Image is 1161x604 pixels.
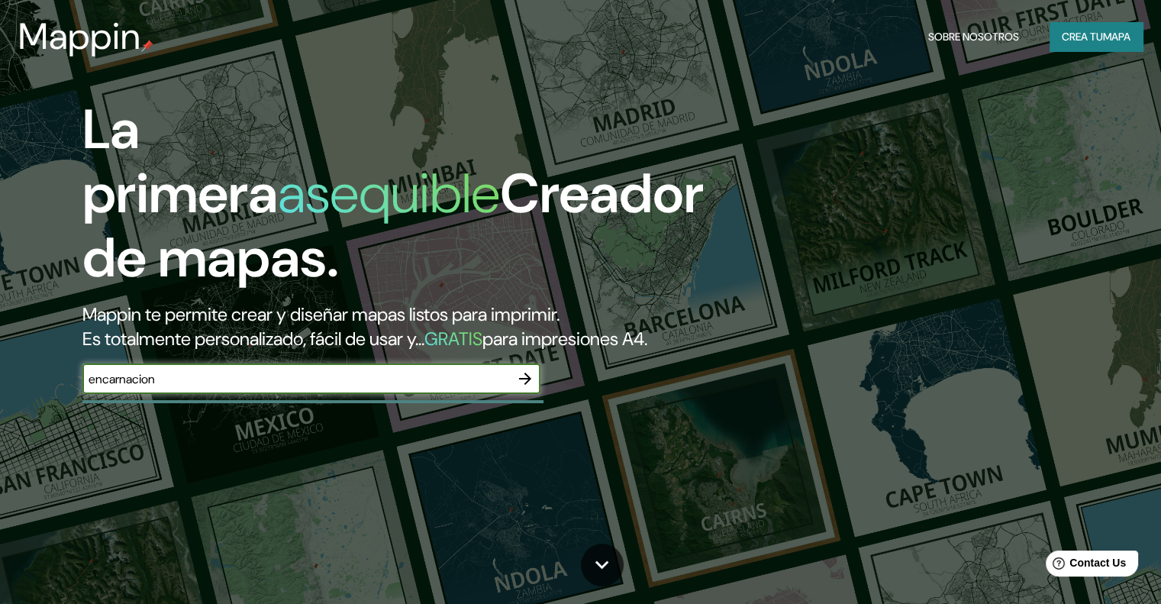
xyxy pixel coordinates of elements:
font: Crea tu [1062,30,1103,44]
font: Mappin [18,12,141,60]
font: para impresiones A4. [482,327,647,350]
font: La primera [82,94,278,229]
font: Sobre nosotros [928,30,1019,44]
font: GRATIS [424,327,482,350]
font: mapa [1103,30,1130,44]
input: Elige tu lugar favorito [82,370,510,388]
font: asequible [278,158,500,229]
font: Es totalmente personalizado, fácil de usar y... [82,327,424,350]
button: Sobre nosotros [922,22,1025,51]
font: Mappin te permite crear y diseñar mapas listos para imprimir. [82,302,560,326]
font: Creador de mapas. [82,158,704,293]
button: Crea tumapa [1050,22,1143,51]
img: pin de mapeo [141,40,153,52]
iframe: Help widget launcher [1025,544,1144,587]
